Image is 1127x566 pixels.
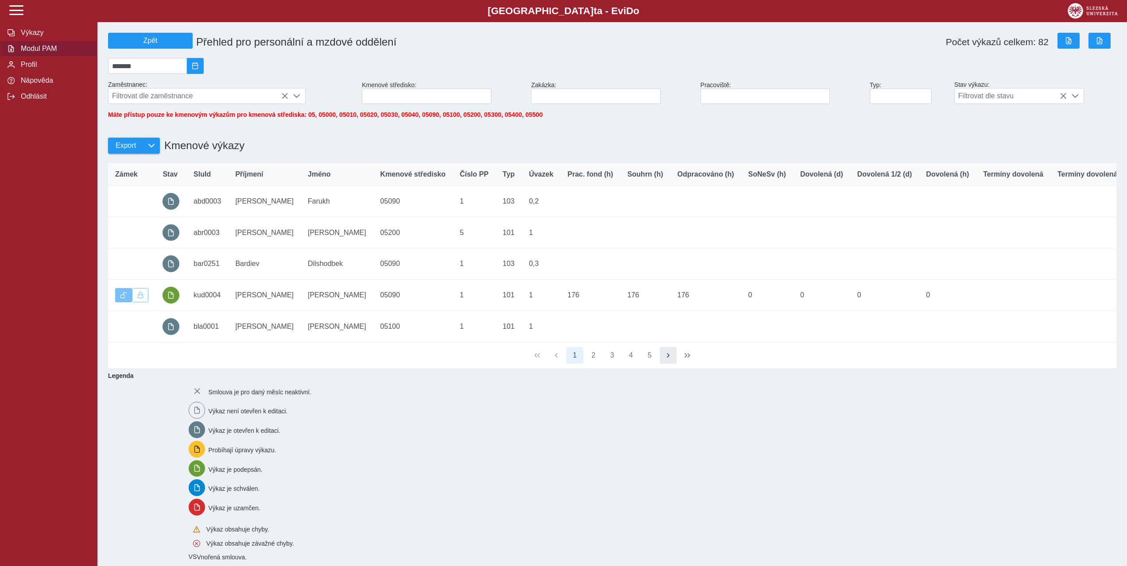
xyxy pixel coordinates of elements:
[115,170,138,178] span: Zámek
[208,504,260,512] span: Výkaz je uzamčen.
[206,526,269,533] span: Výkaz obsahuje chyby.
[866,78,951,108] div: Typ:
[623,347,639,364] button: 4
[208,446,276,453] span: Probíhají úpravy výkazu.
[27,5,1100,17] b: [GEOGRAPHIC_DATA] a - Evi
[105,369,1113,383] b: Legenda
[194,170,211,178] span: SluId
[308,170,331,178] span: Jméno
[373,248,453,280] td: 05090
[496,186,522,217] td: 103
[301,217,373,248] td: [PERSON_NAME]
[496,280,522,311] td: 101
[186,248,228,280] td: bar0251
[460,170,488,178] span: Číslo PP
[228,280,301,311] td: [PERSON_NAME]
[235,170,263,178] span: Příjmení
[926,170,969,178] span: Dovolená (h)
[108,89,288,104] span: Filtrovat dle zaměstnance
[301,248,373,280] td: Dilshodbek
[228,217,301,248] td: [PERSON_NAME]
[108,33,193,49] button: Zpět
[983,170,1043,178] span: Termíny dovolená
[115,288,132,302] button: Výkaz je odemčen.
[373,217,453,248] td: 05200
[105,77,358,108] div: Zaměstnanec:
[301,280,373,311] td: [PERSON_NAME]
[228,248,301,280] td: Bardiev
[919,280,976,311] td: 0
[593,5,596,16] span: t
[18,61,90,69] span: Profil
[160,135,244,156] h1: Kmenové výkazy
[186,217,228,248] td: abr0003
[522,248,560,280] td: 0,3
[741,280,793,311] td: 0
[561,280,620,311] td: 176
[522,186,560,217] td: 0,2
[453,186,496,217] td: 1
[193,32,701,52] h1: Přehled pro personální a mzdové oddělení
[1088,33,1111,49] button: Export do PDF
[301,186,373,217] td: Farukh
[163,170,178,178] span: Stav
[108,111,542,118] span: Máte přístup pouze ke kmenovým výkazům pro kmenová střediska: 05, 05000, 05010, 05020, 05030, 050...
[670,280,741,311] td: 176
[380,170,446,178] span: Kmenové středisko
[163,318,179,335] button: prázdný
[522,311,560,342] td: 1
[626,5,633,16] span: D
[186,186,228,217] td: abd0003
[850,280,919,311] td: 0
[18,92,90,100] span: Odhlásit
[228,186,301,217] td: [PERSON_NAME]
[620,280,670,311] td: 176
[641,347,658,364] button: 5
[522,217,560,248] td: 1
[522,280,560,311] td: 1
[163,255,179,272] button: prázdný
[678,170,734,178] span: Odpracováno (h)
[116,142,136,150] span: Export
[208,388,311,395] span: Smlouva je pro daný měsíc neaktivní.
[496,248,522,280] td: 103
[955,89,1067,104] span: Filtrovat dle stavu
[604,347,621,364] button: 3
[1068,3,1118,19] img: logo_web_su.png
[112,37,189,45] span: Zpět
[1057,33,1080,49] button: Export do Excelu
[373,280,453,311] td: 05090
[108,138,143,154] button: Export
[627,170,663,178] span: Souhrn (h)
[748,170,786,178] span: SoNeSv (h)
[946,37,1049,47] span: Počet výkazů celkem: 82
[503,170,515,178] span: Typ
[358,78,527,108] div: Kmenové středisko:
[18,29,90,37] span: Výkazy
[206,540,294,547] span: Výkaz obsahuje závažné chyby.
[633,5,639,16] span: o
[697,78,866,108] div: Pracoviště:
[187,58,204,74] button: 2025/09
[18,45,90,53] span: Modul PAM
[163,224,179,241] button: prázdný
[189,553,197,560] span: Smlouva vnořená do kmene
[951,77,1120,108] div: Stav výkazu:
[186,280,228,311] td: kud0004
[527,78,697,108] div: Zakázka:
[228,311,301,342] td: [PERSON_NAME]
[208,427,280,434] span: Výkaz je otevřen k editaci.
[453,311,496,342] td: 1
[496,217,522,248] td: 101
[208,466,262,473] span: Výkaz je podepsán.
[373,311,453,342] td: 05100
[373,186,453,217] td: 05090
[132,288,149,302] button: Uzamknout lze pouze výkaz, který je podepsán a schválen.
[163,287,179,304] button: podepsáno
[18,77,90,85] span: Nápověda
[857,170,912,178] span: Dovolená 1/2 (d)
[197,554,247,561] span: Vnořená smlouva.
[208,485,259,492] span: Výkaz je schválen.
[301,311,373,342] td: [PERSON_NAME]
[793,280,850,311] td: 0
